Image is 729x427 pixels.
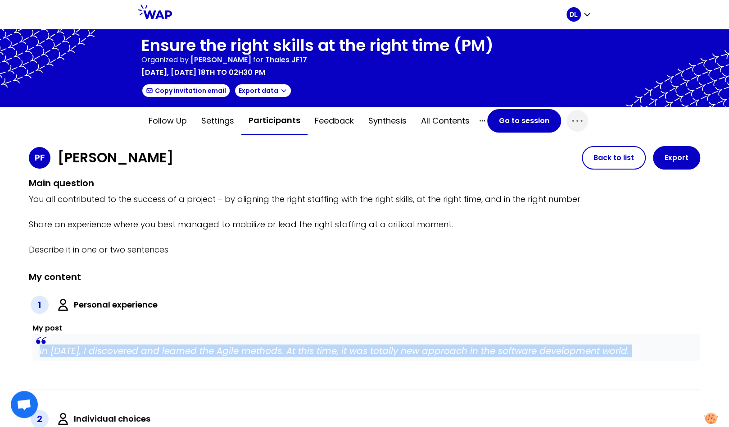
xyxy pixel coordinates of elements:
[566,7,592,22] button: DL
[194,107,241,134] button: Settings
[74,413,150,425] label: Individual choices
[265,55,307,65] p: Thales JF17
[141,107,194,134] button: Follow up
[190,55,251,65] span: [PERSON_NAME]
[32,323,700,334] h3: My post
[653,146,700,170] button: Export
[40,344,693,357] p: In [DATE], I discovered and learned the Agile methods. At this time, it was totally new approach ...
[487,109,561,133] button: Go to session
[141,37,494,55] h1: Ensure the right skills at the right time (PM)
[35,152,45,164] p: PF
[241,107,308,135] button: Participants
[31,296,49,314] div: 1
[29,271,81,283] h2: My content
[74,298,158,311] label: Personal experience
[253,55,263,65] p: for
[29,177,700,189] h2: Main question
[570,10,578,19] p: DL
[29,193,700,256] p: You all contributed to the success of a project - by aligning the right staffing with the right s...
[58,150,173,166] h1: [PERSON_NAME]
[141,55,189,65] p: Organized by
[234,83,292,98] button: Export data
[414,107,477,134] button: All contents
[141,67,265,78] p: [DATE], [DATE] 18th to 02h30 pm
[11,391,38,418] div: Ouvrir le chat
[361,107,414,134] button: Synthesis
[582,146,646,170] button: Back to list
[308,107,361,134] button: Feedback
[141,83,231,98] button: Copy invitation email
